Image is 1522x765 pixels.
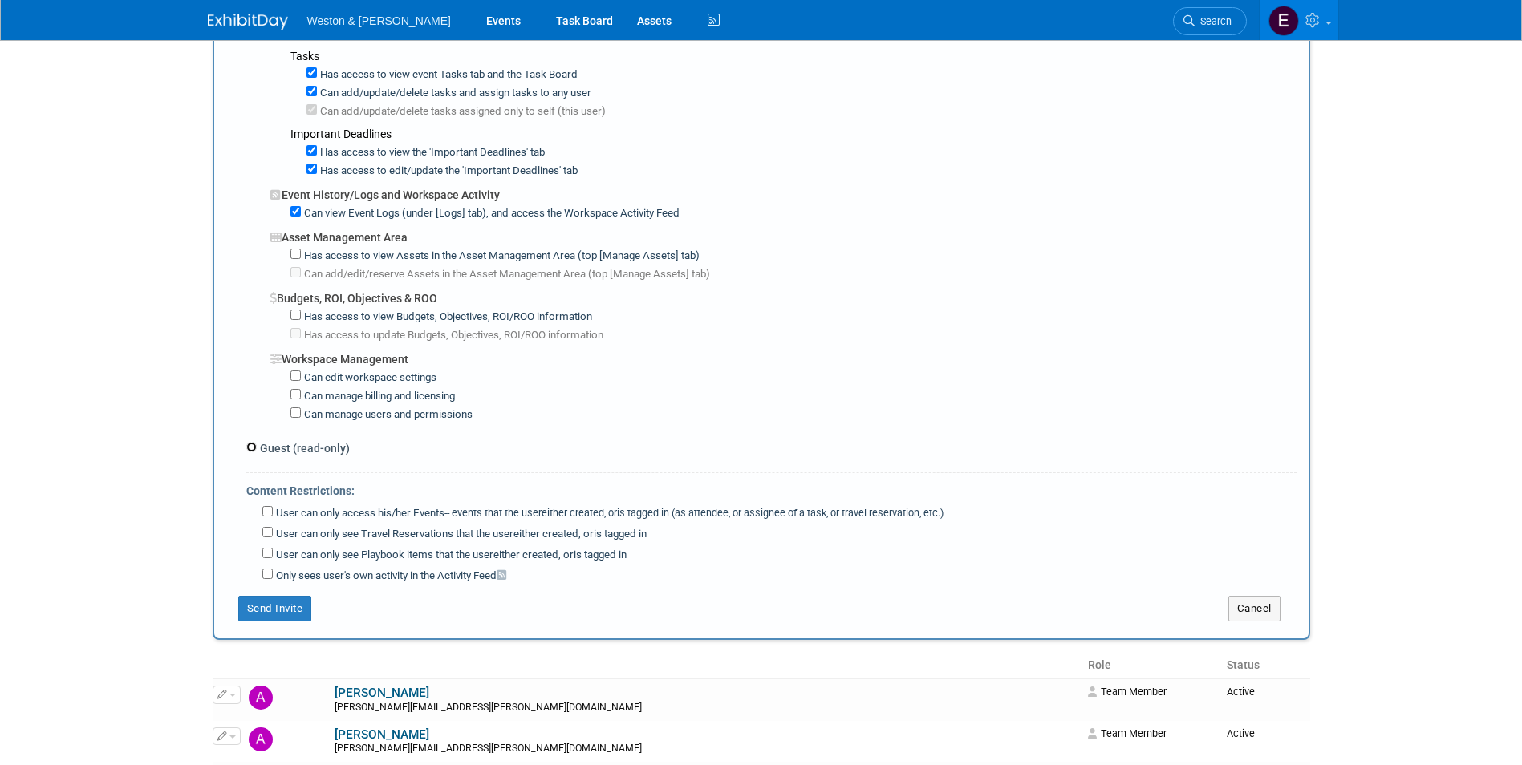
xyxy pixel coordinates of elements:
button: Cancel [1228,596,1281,621]
span: Search [1195,15,1232,27]
img: Alex Simpson [249,727,273,751]
th: Role [1082,652,1220,679]
label: Has access to view Assets in the Asset Management Area (top [Manage Assets] tab) [301,249,700,264]
label: Can add/update/delete tasks assigned only to self (this user) [317,104,606,119]
label: Has access to view the 'Important Deadlines' tab [317,145,545,160]
label: User can only access his/her Events [273,506,944,521]
span: Team Member [1088,727,1167,739]
div: Asset Management Area [270,221,1297,245]
div: Important Deadlines [290,126,1297,142]
span: Active [1227,727,1255,739]
label: Can add/update/delete tasks and assign tasks to any user [317,86,591,101]
img: Aaron Kearnan [249,686,273,710]
th: Status [1220,652,1310,679]
span: -- events that the user is tagged in (as attendee, or assignee of a task, or travel reservation, ... [444,507,944,519]
div: [PERSON_NAME][EMAIL_ADDRESS][PERSON_NAME][DOMAIN_NAME] [335,743,1078,755]
label: Has access to view event Tasks tab and the Task Board [317,67,578,83]
label: User can only see Playbook items that the user is tagged in [273,548,627,563]
div: [PERSON_NAME][EMAIL_ADDRESS][PERSON_NAME][DOMAIN_NAME] [335,702,1078,714]
label: Has access to edit/update the 'Important Deadlines' tab [317,164,578,179]
div: Event History/Logs and Workspace Activity [270,179,1297,203]
div: Workspace Management [270,343,1297,367]
img: ExhibitDay [208,14,288,30]
img: Edyn Winter [1268,6,1299,36]
label: Only sees user's own activity in the Activity Feed [273,569,506,584]
span: either created, or [542,507,617,519]
button: Send Invite [238,596,312,621]
label: Can manage users and permissions [301,407,473,423]
label: Can manage billing and licensing [301,389,455,404]
label: User can only see Travel Reservations that the user is tagged in [273,527,647,542]
a: [PERSON_NAME] [335,686,429,700]
label: Guest (read-only) [257,440,350,456]
span: either created, or [513,528,594,540]
span: Team Member [1088,686,1167,698]
label: Has access to view Budgets, Objectives, ROI/ROO information [301,310,592,325]
label: Can view Event Logs (under [Logs] tab), and access the Workspace Activity Feed [301,206,680,221]
label: Can edit workspace settings [301,370,436,386]
span: either created, or [493,548,574,561]
label: Has access to update Budgets, Objectives, ROI/ROO information [301,328,603,343]
a: Search [1173,7,1247,35]
a: [PERSON_NAME] [335,727,429,742]
div: Tasks [290,48,1297,64]
div: Budgets, ROI, Objectives & ROO [270,282,1297,306]
label: Can add/edit/reserve Assets in the Asset Management Area (top [Manage Assets] tab) [301,267,710,282]
span: Active [1227,686,1255,698]
div: Content Restrictions: [246,473,1297,503]
span: Weston & [PERSON_NAME] [307,14,451,27]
